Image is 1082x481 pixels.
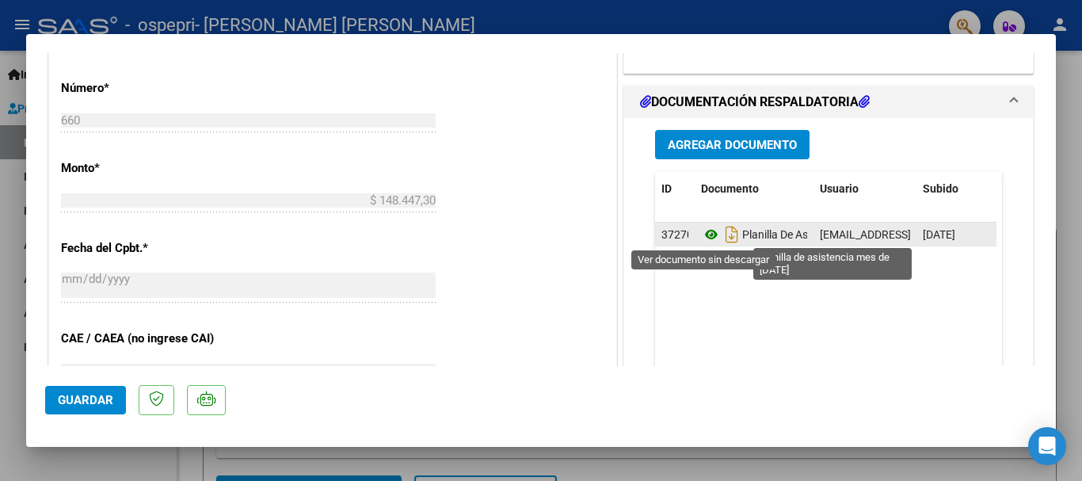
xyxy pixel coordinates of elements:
datatable-header-cell: Subido [916,172,996,206]
span: Agregar Documento [668,138,797,152]
button: Agregar Documento [655,130,810,159]
span: Documento [701,182,759,195]
datatable-header-cell: Documento [695,172,813,206]
div: Open Intercom Messenger [1028,427,1066,465]
span: Usuario [820,182,859,195]
mat-expansion-panel-header: DOCUMENTACIÓN RESPALDATORIA [624,86,1033,118]
span: Guardar [58,393,113,407]
p: Fecha del Cpbt. [61,239,224,258]
h1: DOCUMENTACIÓN RESPALDATORIA [640,93,870,112]
span: ID [661,182,672,195]
p: Monto [61,159,224,178]
div: DOCUMENTACIÓN RESPALDATORIA [624,118,1033,447]
p: Número [61,79,224,97]
span: Planilla De Asistencia Mes De [DATE] [701,228,919,241]
datatable-header-cell: Usuario [813,172,916,206]
span: [DATE] [923,228,955,241]
button: Guardar [45,386,126,414]
datatable-header-cell: Acción [996,172,1075,206]
datatable-header-cell: ID [655,172,695,206]
span: 37270 [661,228,693,241]
i: Descargar documento [722,222,742,247]
span: Subido [923,182,958,195]
p: CAE / CAEA (no ingrese CAI) [61,330,224,348]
